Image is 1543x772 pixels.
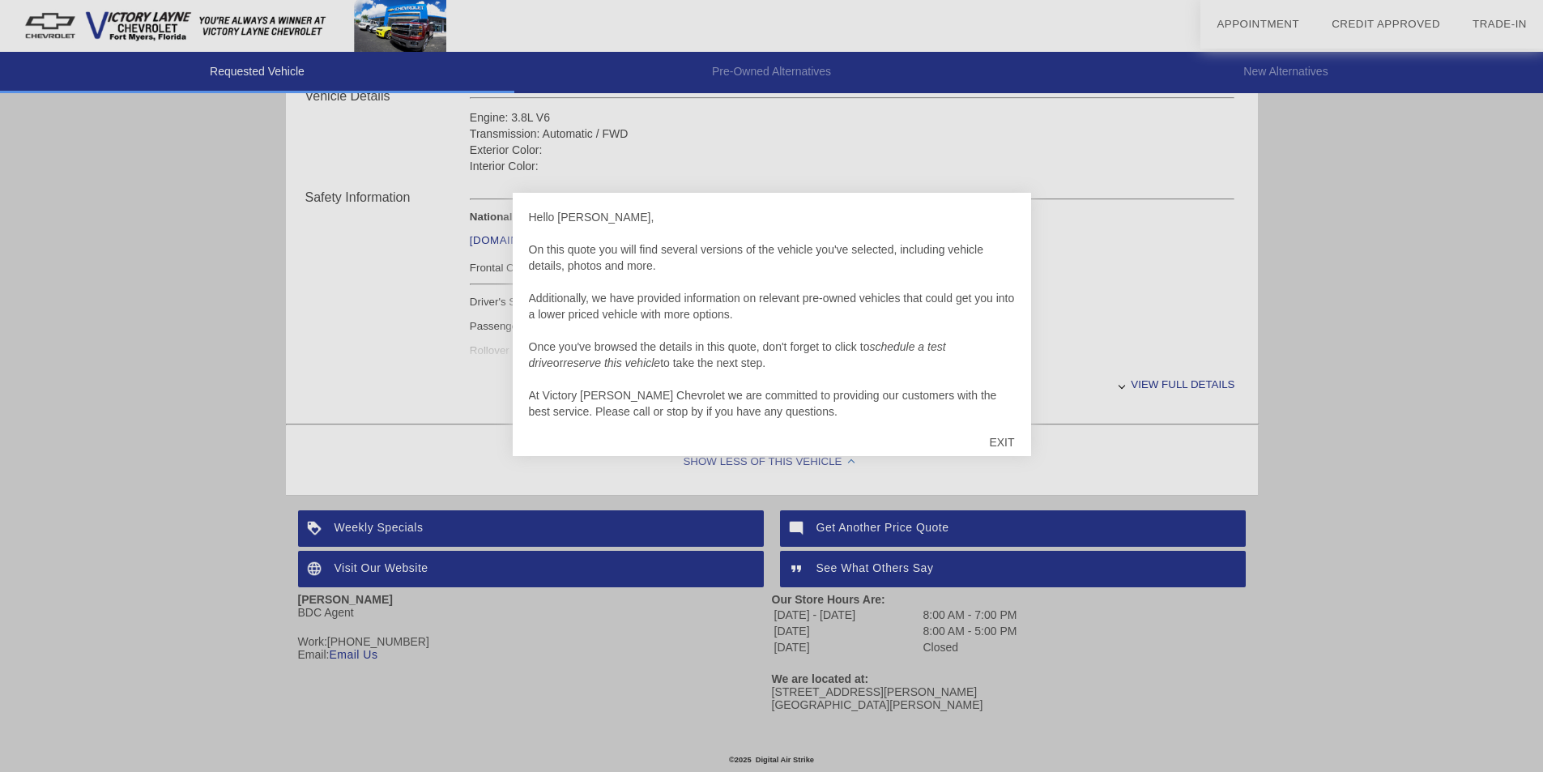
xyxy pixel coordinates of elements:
[973,418,1030,467] div: EXIT
[1332,18,1440,30] a: Credit Approved
[1473,18,1527,30] a: Trade-In
[563,356,660,369] em: reserve this vehicle
[529,340,946,369] em: schedule a test drive
[1217,18,1299,30] a: Appointment
[529,209,1015,420] div: Hello [PERSON_NAME], On this quote you will find several versions of the vehicle you've selected,...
